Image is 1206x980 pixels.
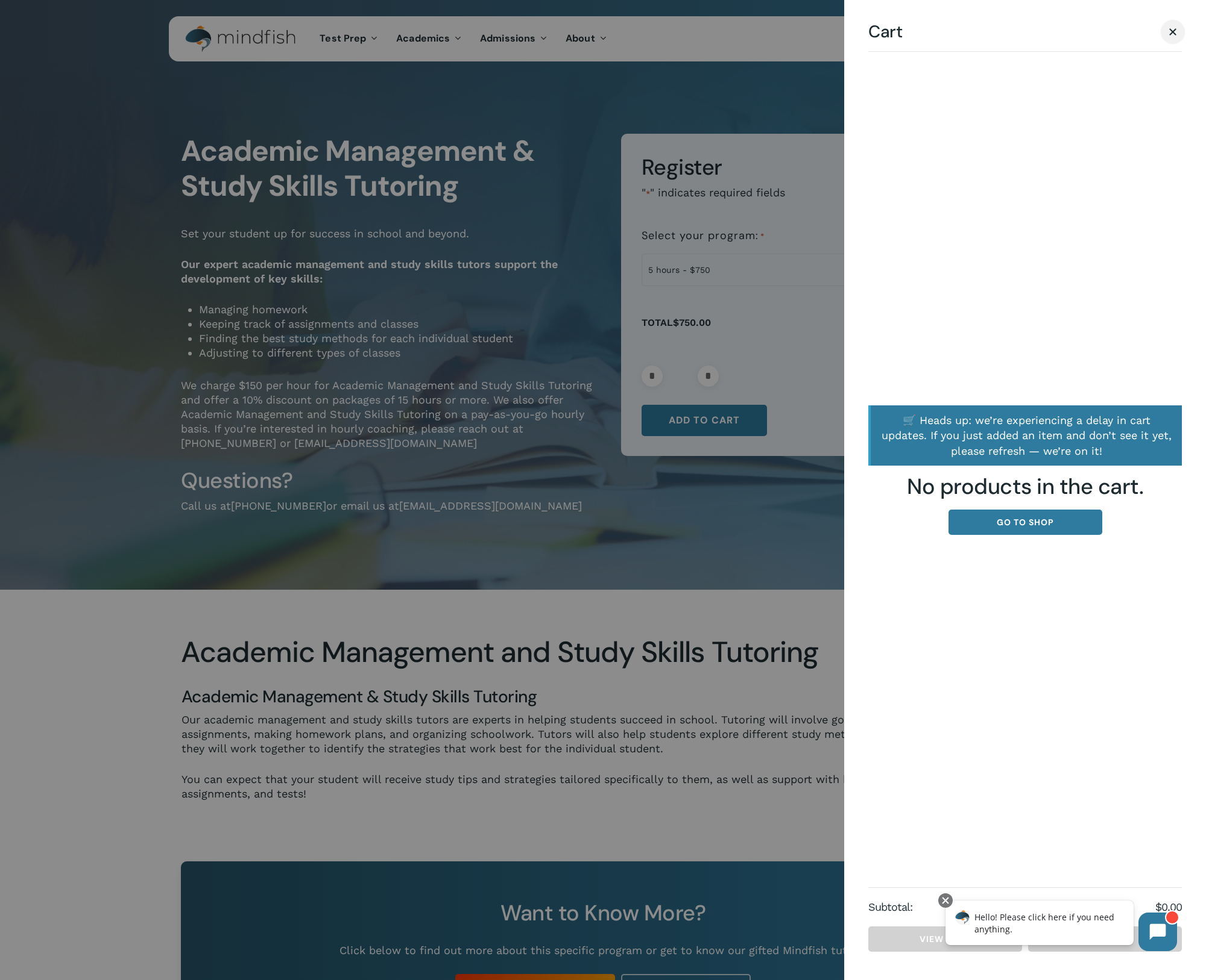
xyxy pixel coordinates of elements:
a: Go to shop [949,510,1102,535]
span: No products in the cart. [868,473,1182,501]
span: Cart [868,24,902,39]
strong: Subtotal: [868,900,1155,914]
div: 🛒 Heads up: we’re experiencing a delay in cart updates. If you just added an item and don’t see i... [868,405,1182,466]
iframe: Chatbot [933,891,1189,963]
